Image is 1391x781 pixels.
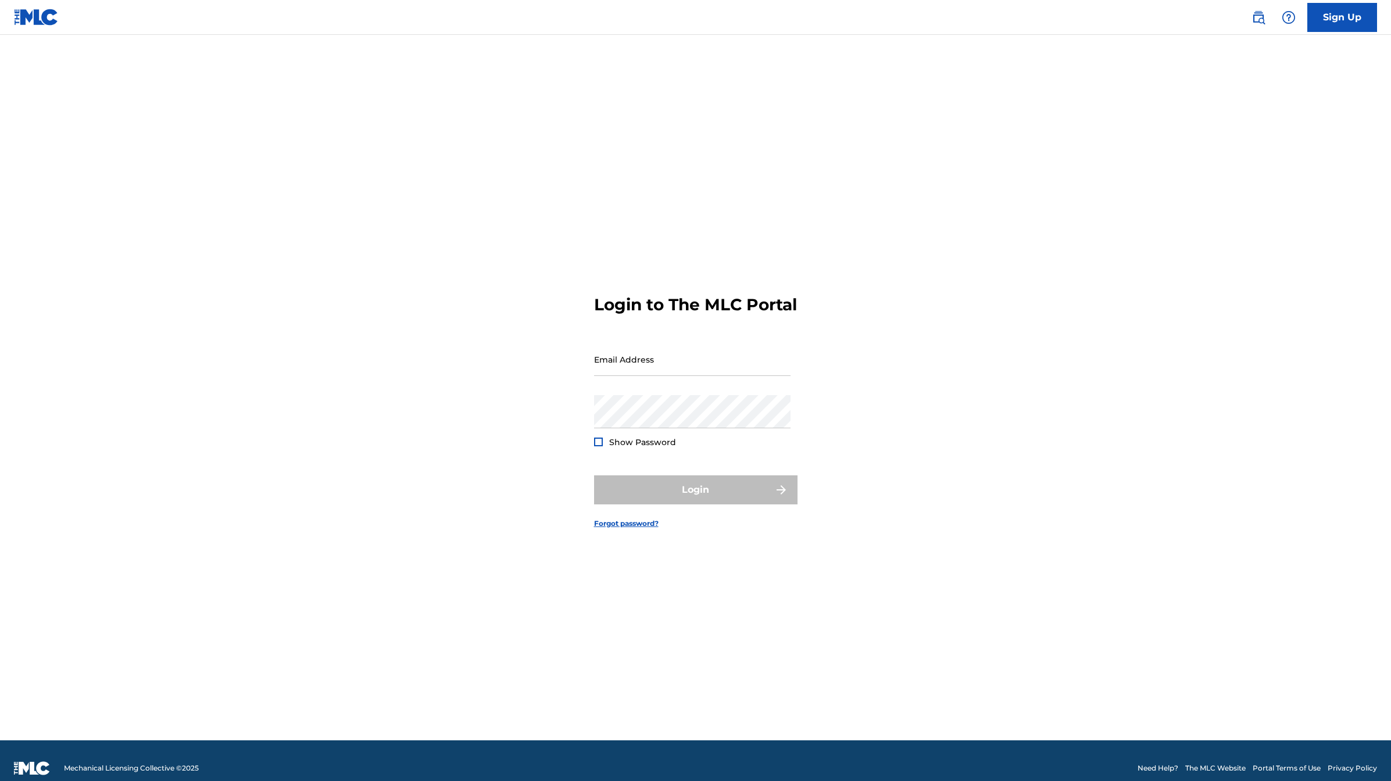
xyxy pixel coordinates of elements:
[1307,3,1377,32] a: Sign Up
[1247,6,1270,29] a: Public Search
[1282,10,1296,24] img: help
[1185,763,1246,773] a: The MLC Website
[1277,6,1300,29] div: Help
[1251,10,1265,24] img: search
[1138,763,1178,773] a: Need Help?
[1253,763,1321,773] a: Portal Terms of Use
[594,518,659,529] a: Forgot password?
[594,295,797,315] h3: Login to The MLC Portal
[64,763,199,773] span: Mechanical Licensing Collective © 2025
[1328,763,1377,773] a: Privacy Policy
[609,437,676,447] span: Show Password
[14,761,50,775] img: logo
[14,9,59,26] img: MLC Logo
